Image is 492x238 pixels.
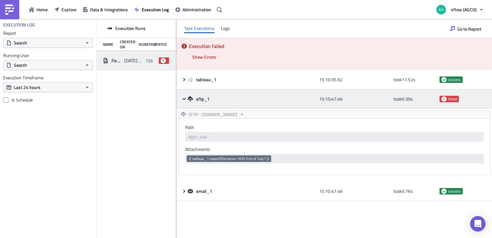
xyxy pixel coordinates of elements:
span: Go to Report [457,25,481,32]
button: Data & Integrations [80,5,131,15]
span: 12s [146,58,153,64]
div: Duration [139,42,151,47]
label: Attachments [185,146,484,152]
span: success [448,77,461,82]
span: success [441,77,447,82]
span: Show Errors [192,54,216,60]
span: SFTP - [DOMAIN_NAME] [188,111,237,118]
label: Running User [3,53,93,58]
label: Report [3,30,93,36]
button: SFTP - [DOMAIN_NAME] [179,111,247,118]
label: Execution Timeframe [3,75,93,81]
div: took 0.76 s [393,185,436,197]
span: failed [161,58,166,63]
div: Status [154,42,166,47]
img: PushMetrics [5,5,15,15]
div: 15:10:35.92 [319,74,390,85]
span: Explore [61,6,76,13]
span: success [448,189,461,194]
span: failed [441,96,447,102]
div: 15:10:47.46 [319,93,390,105]
div: Created On [120,39,136,49]
div: Open Intercom Messenger [470,216,486,232]
img: Avatar [436,4,447,15]
button: Go to Report [447,24,485,34]
span: Home [36,6,48,13]
button: Explore [51,5,80,15]
span: Search [14,39,27,46]
span: Administration [183,6,211,13]
span: failed [448,96,457,102]
span: sftp_1 [196,96,211,102]
button: Search [3,60,93,70]
span: 4flow (AGCO) [451,6,477,13]
span: Execution Log [142,6,169,13]
span: success [441,189,447,194]
div: took 11.52 s [393,74,436,85]
span: {{ tableau_1.export(filename='WAI End of Day') }} [189,156,269,161]
span: Data & Integrations [90,6,128,13]
span: Fixed Version of End of day report [111,58,121,64]
div: 15:10:47.46 [319,185,390,197]
button: Search [3,38,93,48]
button: Administration [172,5,214,15]
span: [DATE] 15:10 [124,58,142,64]
button: 4flow (AGCO) [432,3,487,17]
h5: Execution failed [189,44,487,49]
div: Name [103,42,117,47]
button: Execution Log [131,5,172,15]
div: took 0.39 s [393,93,436,105]
button: Last 24 hours [3,82,93,92]
button: Home [26,5,51,15]
h4: Execution Log [3,22,35,28]
span: Execution Runs [115,25,146,31]
span: Last 24 hours [14,84,41,91]
span: email_1 [196,188,213,194]
div: Logs [221,24,230,33]
button: Show Errors [189,52,219,62]
div: Task Executions [184,24,214,33]
label: Path [185,124,484,130]
label: Is Schedule [3,97,93,103]
span: Search [14,62,27,68]
span: tableau_1 [196,77,217,83]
